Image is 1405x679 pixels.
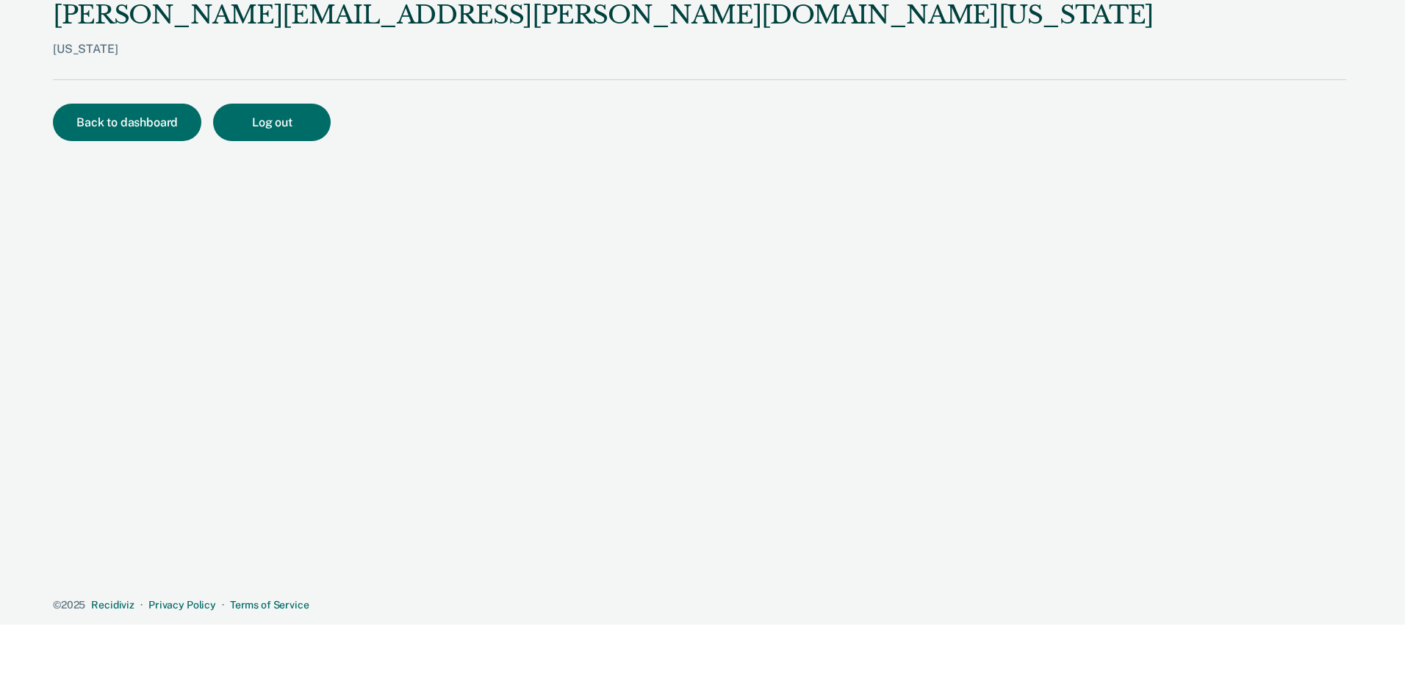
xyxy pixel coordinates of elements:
[213,104,331,141] button: Log out
[53,42,1154,79] div: [US_STATE]
[53,117,213,129] a: Back to dashboard
[53,599,85,611] span: © 2025
[53,104,201,141] button: Back to dashboard
[53,599,1346,611] div: · ·
[148,599,216,611] a: Privacy Policy
[230,599,309,611] a: Terms of Service
[91,599,134,611] a: Recidiviz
